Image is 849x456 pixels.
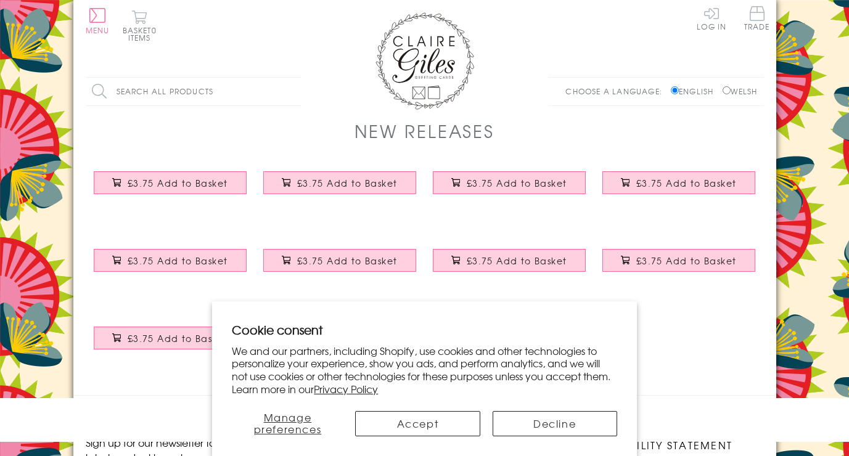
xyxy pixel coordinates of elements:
[289,78,301,105] input: Search
[128,177,228,189] span: £3.75 Add to Basket
[86,162,255,215] a: Birthday Card, Age 18 - Pink Circle, Happy 18th Birthday, Embellished with pompoms £3.75 Add to B...
[94,249,247,272] button: £3.75 Add to Basket
[375,12,474,110] img: Claire Giles Greetings Cards
[255,240,425,293] a: Birthday Card, Age 60 - Sunshine, Happy 60th Birthday, Embellished with pompoms £3.75 Add to Basket
[355,411,480,436] button: Accept
[744,6,770,33] a: Trade
[86,78,301,105] input: Search all products
[355,118,494,144] h1: New Releases
[297,254,398,267] span: £3.75 Add to Basket
[602,249,755,272] button: £3.75 Add to Basket
[433,171,586,194] button: £3.75 Add to Basket
[232,321,617,338] h2: Cookie consent
[467,254,567,267] span: £3.75 Add to Basket
[594,240,764,293] a: Birthday Card, Age 80 - Wheel, Happy 80th Birthday, Embellished with pompoms £3.75 Add to Basket
[425,162,594,215] a: Birthday Card, Age 30 - Flowers, Happy 30th Birthday, Embellished with pompoms £3.75 Add to Basket
[723,86,731,94] input: Welsh
[232,411,343,436] button: Manage preferences
[493,411,617,436] button: Decline
[232,344,617,396] p: We and our partners, including Shopify, use cookies and other technologies to personalize your ex...
[467,177,567,189] span: £3.75 Add to Basket
[263,249,416,272] button: £3.75 Add to Basket
[744,6,770,30] span: Trade
[255,162,425,215] a: Birthday Card, Age 21 - Blue Circle, Happy 21st Birthday, Embellished with pompoms £3.75 Add to B...
[297,177,398,189] span: £3.75 Add to Basket
[254,410,322,436] span: Manage preferences
[425,240,594,293] a: Birthday Card, Age 70 - Flower Power, Happy 70th Birthday, Embellished with pompoms £3.75 Add to ...
[433,249,586,272] button: £3.75 Add to Basket
[594,162,764,215] a: Birthday Card, Age 40 - Starburst, Happy 40th Birthday, Embellished with pompoms £3.75 Add to Basket
[565,86,668,97] p: Choose a language:
[94,327,247,349] button: £3.75 Add to Basket
[314,381,378,396] a: Privacy Policy
[128,254,228,267] span: £3.75 Add to Basket
[579,438,732,454] a: Accessibility Statement
[636,177,737,189] span: £3.75 Add to Basket
[697,6,726,30] a: Log In
[86,25,110,36] span: Menu
[86,240,255,293] a: Birthday Card, Age 50 - Chequers, Happy 50th Birthday, Embellished with pompoms £3.75 Add to Basket
[86,8,110,34] button: Menu
[671,86,720,97] label: English
[128,332,228,344] span: £3.75 Add to Basket
[671,86,679,94] input: English
[86,317,255,370] a: Birthday Card, Age 90 - Starburst, Happy 90th Birthday, Embellished with pompoms £3.75 Add to Basket
[602,171,755,194] button: £3.75 Add to Basket
[263,171,416,194] button: £3.75 Add to Basket
[723,86,758,97] label: Welsh
[128,25,157,43] span: 0 items
[123,10,157,41] button: Basket0 items
[636,254,737,267] span: £3.75 Add to Basket
[94,171,247,194] button: £3.75 Add to Basket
